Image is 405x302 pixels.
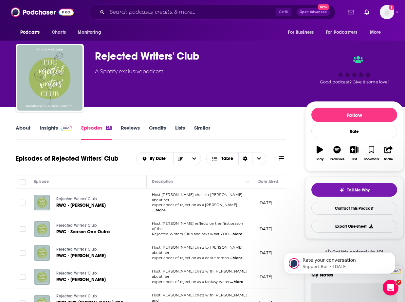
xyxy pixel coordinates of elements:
div: Date Aired [258,178,278,186]
button: open menu [365,26,389,39]
a: Rejected Writers' Club [56,271,134,276]
a: Rejected Writers' Club [56,196,134,202]
iframe: Intercom notifications message [274,239,405,284]
span: Monitoring [78,28,101,37]
div: Sort Direction [238,152,252,165]
button: Exclusive [328,142,345,165]
div: Rate [311,125,397,138]
span: Good podcast? Give it some love! [320,80,389,84]
button: Column Actions [244,178,251,186]
a: About [16,125,30,140]
span: Logged in as smeizlik [380,5,394,19]
button: open menu [137,156,174,161]
a: InsightsPodchaser Pro [40,125,72,140]
span: By Date [150,156,168,161]
button: open menu [187,152,201,165]
span: Ctrl K [276,8,291,16]
button: Show profile menu [380,5,394,19]
a: Charts [47,26,70,39]
span: ...More [229,232,242,237]
span: Rejected Writers' Club [56,197,97,201]
div: List [352,157,357,161]
a: Credits [149,125,166,140]
a: Episodes25 [81,125,112,140]
span: experiences of rejection as a fantasy writer [152,279,230,284]
iframe: Intercom live chat [383,280,398,295]
span: Toggle select row [20,200,26,205]
div: Good podcast? Give it some love! [305,50,403,90]
button: open menu [322,26,367,39]
div: Bookmark [364,157,379,161]
div: Play [317,157,323,161]
div: 25 [106,126,112,130]
button: Open AdvancedNew [297,8,330,16]
span: Toggle select row [20,250,26,256]
p: [DATE] [258,274,272,279]
span: Rejected Writers' Club [56,247,97,252]
a: Podchaser - Follow, Share and Rate Podcasts [11,6,74,18]
div: Exclusive [330,157,344,161]
span: ...More [153,208,166,213]
span: Podcasts [20,28,40,37]
a: Contact This Podcast [311,202,397,215]
span: experiences of rejection as a [PERSON_NAME] [152,203,237,207]
span: New [318,4,329,10]
a: RWC - [PERSON_NAME] [56,276,134,283]
button: Bookmark [363,142,380,165]
button: open menu [73,26,109,39]
span: Rejected Writers' Club [56,271,97,275]
a: Similar [194,125,210,140]
span: ...More [230,279,243,285]
button: open menu [16,26,48,39]
button: Play [311,142,328,165]
span: For Podcasters [326,28,357,37]
input: Search podcasts, credits, & more... [107,7,276,17]
span: RWC - [PERSON_NAME] [56,203,106,208]
span: Host [PERSON_NAME] chats to [PERSON_NAME] about her [152,245,243,255]
a: Rejected Writers' Club [56,293,135,299]
img: Rejected Writers' Club [17,45,83,111]
button: Sort Direction [173,152,187,165]
svg: Add a profile image [389,5,394,10]
span: Charts [52,28,66,37]
span: Host [PERSON_NAME] chats with [PERSON_NAME] about her [152,269,247,279]
a: Reviews [121,125,140,140]
img: Podchaser Pro [61,126,72,131]
p: [DATE] [258,200,272,205]
button: Follow [311,108,397,122]
button: List [346,142,363,165]
span: Rejected Writers' Club and asks what YOU [152,232,229,236]
a: Rejected Writers' Club [56,223,134,229]
span: RWC - Season One Outro [56,229,110,235]
span: Table [221,156,233,161]
a: RWC - Season One Outro [56,229,134,235]
span: Host [PERSON_NAME] reflects on the first season of the [152,221,243,231]
p: [DATE] [258,226,272,232]
div: Episode [34,178,49,186]
div: Search podcasts, credits, & more... [89,5,335,20]
div: Share [384,157,393,161]
span: Host [PERSON_NAME] chats to [PERSON_NAME] about her [152,192,243,202]
a: Rejected Writers' Club [56,247,134,253]
button: Share [380,142,397,165]
a: Lists [175,125,185,140]
img: tell me why sparkle [339,187,344,193]
span: Tell Me Why [347,187,370,193]
p: [DATE] [258,250,272,256]
span: ...More [230,256,243,261]
div: A Spotify exclusive podcast [95,68,163,76]
span: For Business [288,28,314,37]
span: RWC - [PERSON_NAME] [56,253,106,258]
span: Toggle select row [20,274,26,280]
span: Toggle select row [20,226,26,232]
span: Rejected Writers' Club [56,223,97,228]
button: Choose View [206,152,266,165]
a: Show notifications dropdown [362,7,372,18]
span: Open Advanced [300,10,327,14]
